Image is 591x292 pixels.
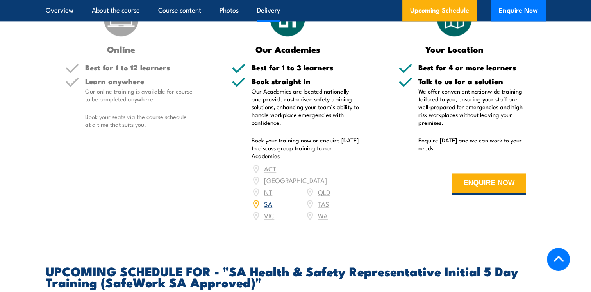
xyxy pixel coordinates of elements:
[85,113,193,128] p: Book your seats via the course schedule at a time that suits you.
[398,45,511,54] h3: Your Location
[65,45,177,54] h3: Online
[252,87,359,126] p: Our Academies are located nationally and provide customised safety training solutions, enhancing ...
[418,87,526,126] p: We offer convenient nationwide training tailored to you, ensuring your staff are well-prepared fo...
[85,78,193,85] h5: Learn anywhere
[452,173,526,195] button: ENQUIRE NOW
[252,78,359,85] h5: Book straight in
[85,87,193,103] p: Our online training is available for course to be completed anywhere.
[418,78,526,85] h5: Talk to us for a solution
[232,45,344,54] h3: Our Academies
[46,265,546,287] h2: UPCOMING SCHEDULE FOR - "SA Health & Safety Representative Initial 5 Day Training (SafeWork SA Ap...
[252,136,359,160] p: Book your training now or enquire [DATE] to discuss group training to our Academies
[418,64,526,71] h5: Best for 4 or more learners
[264,199,272,208] a: SA
[252,64,359,71] h5: Best for 1 to 3 learners
[85,64,193,71] h5: Best for 1 to 12 learners
[418,136,526,152] p: Enquire [DATE] and we can work to your needs.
